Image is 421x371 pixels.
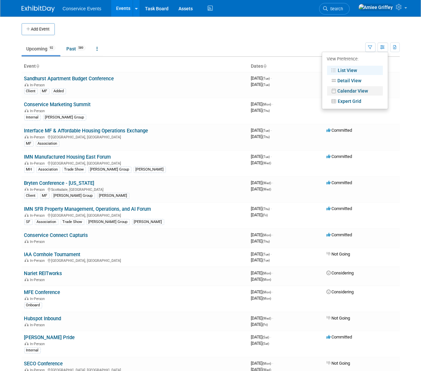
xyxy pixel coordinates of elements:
[251,316,273,321] span: [DATE]
[327,86,383,96] a: Calendar View
[24,212,246,218] div: [GEOGRAPHIC_DATA], [GEOGRAPHIC_DATA]
[263,83,270,87] span: (Tue)
[263,155,270,159] span: (Tue)
[30,323,47,327] span: In-Person
[24,334,75,340] a: [PERSON_NAME] Pride
[25,213,29,217] img: In-Person Event
[263,63,267,69] a: Sort by Start Date
[271,252,272,257] span: -
[263,129,270,132] span: (Tue)
[263,207,270,211] span: (Thu)
[272,361,273,366] span: -
[36,63,39,69] a: Sort by Event Name
[22,61,248,72] th: Event
[24,102,91,108] a: Conservice Marketing Summit
[251,206,272,211] span: [DATE]
[25,297,29,300] img: In-Person Event
[272,270,273,275] span: -
[271,154,272,159] span: -
[30,161,47,166] span: In-Person
[263,181,271,185] span: (Wed)
[251,258,270,262] span: [DATE]
[24,361,63,367] a: SECO Conference
[62,167,86,173] div: Trade Show
[36,141,59,147] div: Association
[24,302,42,308] div: Onboard
[272,180,273,185] span: -
[24,289,60,295] a: MFE Conference
[327,180,352,185] span: Committed
[88,167,131,173] div: [PERSON_NAME] Group
[251,180,273,185] span: [DATE]
[30,259,47,263] span: In-Person
[30,83,47,87] span: In-Person
[24,167,34,173] div: MH
[251,128,272,133] span: [DATE]
[251,76,272,81] span: [DATE]
[30,278,47,282] span: In-Person
[22,6,55,12] img: ExhibitDay
[24,316,61,322] a: Hubspot Inbound
[263,253,270,256] span: (Tue)
[52,193,95,199] div: [PERSON_NAME] Group
[30,109,47,113] span: In-Person
[251,296,271,301] span: [DATE]
[327,128,352,133] span: Committed
[251,108,270,113] span: [DATE]
[251,270,273,275] span: [DATE]
[251,134,270,139] span: [DATE]
[327,232,352,237] span: Committed
[327,206,352,211] span: Committed
[270,334,271,339] span: -
[263,323,268,327] span: (Fri)
[251,252,272,257] span: [DATE]
[263,161,271,165] span: (Wed)
[327,252,350,257] span: Not Going
[263,213,268,217] span: (Fri)
[327,361,350,366] span: Not Going
[251,322,268,327] span: [DATE]
[251,82,270,87] span: [DATE]
[327,54,383,65] div: View Preference:
[251,289,273,294] span: [DATE]
[263,290,271,294] span: (Mon)
[263,135,270,139] span: (Thu)
[24,206,151,212] a: IMN SFR Property Management, Operations, and AI Forum
[263,240,270,243] span: (Thu)
[24,193,38,199] div: Client
[319,3,350,15] a: Search
[77,45,86,50] span: 589
[251,341,269,346] span: [DATE]
[263,271,271,275] span: (Mon)
[263,335,269,339] span: (Sat)
[248,61,324,72] th: Dates
[251,334,271,339] span: [DATE]
[263,109,270,112] span: (Thu)
[48,45,55,50] span: 92
[24,160,246,166] div: [GEOGRAPHIC_DATA], [GEOGRAPHIC_DATA]
[327,76,383,85] a: Detail View
[272,316,273,321] span: -
[22,42,60,55] a: Upcoming92
[35,219,58,225] div: Association
[40,193,49,199] div: MF
[272,289,273,294] span: -
[134,167,166,173] div: [PERSON_NAME]
[263,278,271,281] span: (Mon)
[272,232,273,237] span: -
[251,239,270,244] span: [DATE]
[271,206,272,211] span: -
[327,334,352,339] span: Committed
[327,66,383,75] a: List View
[271,76,272,81] span: -
[62,42,91,55] a: Past589
[24,252,81,258] a: IAA Cornhole Tournament
[328,6,343,11] span: Search
[263,103,271,106] span: (Mon)
[25,187,29,191] img: In-Person Event
[30,135,47,139] span: In-Person
[25,161,29,165] img: In-Person Event
[87,219,130,225] div: [PERSON_NAME] Group
[63,6,102,11] span: Conservice Events
[327,316,350,321] span: Not Going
